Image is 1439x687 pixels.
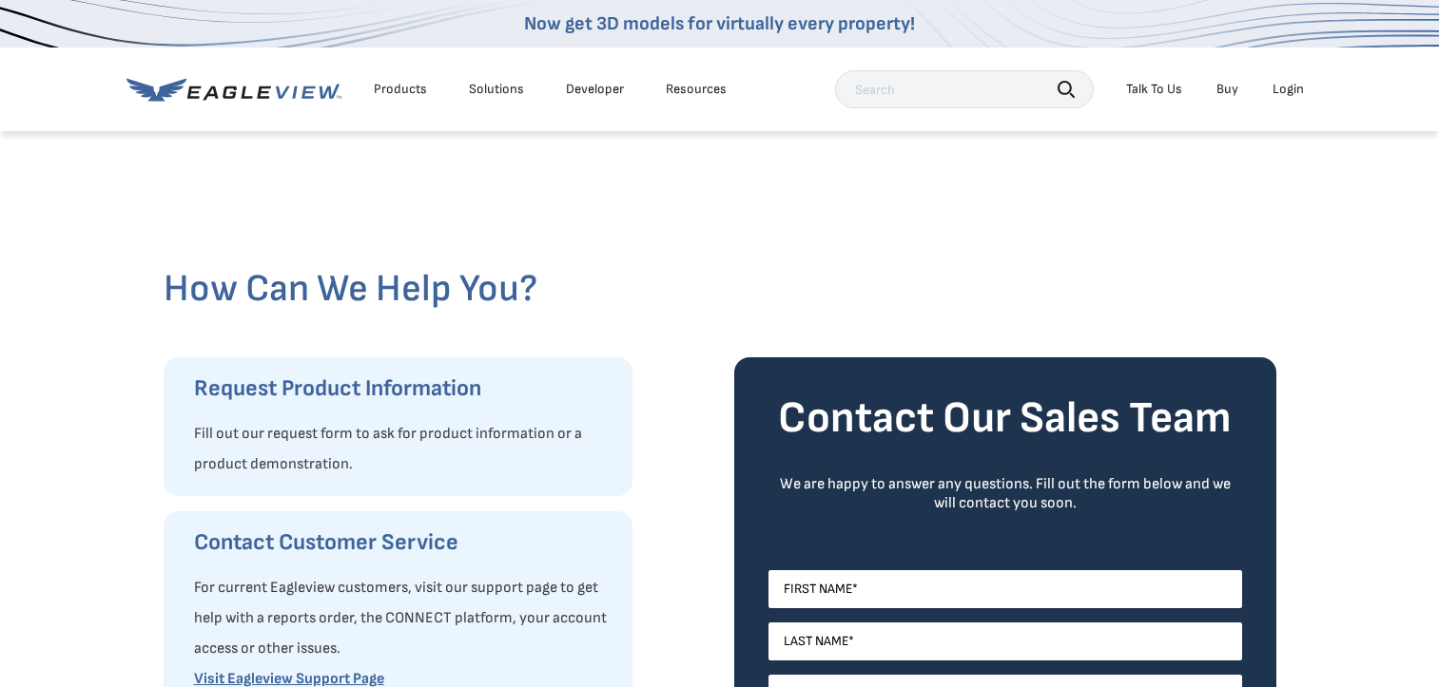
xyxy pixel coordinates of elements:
[194,419,613,480] p: Fill out our request form to ask for product information or a product demonstration.
[666,81,727,98] div: Resources
[566,81,624,98] a: Developer
[194,527,613,558] h3: Contact Customer Service
[194,573,613,664] p: For current Eagleview customers, visit our support page to get help with a reports order, the CON...
[768,475,1242,513] div: We are happy to answer any questions. Fill out the form below and we will contact you soon.
[469,81,524,98] div: Solutions
[1126,81,1182,98] div: Talk To Us
[374,81,427,98] div: Products
[778,392,1232,445] strong: Contact Our Sales Team
[835,70,1094,108] input: Search
[1216,81,1238,98] a: Buy
[164,266,1276,312] h2: How Can We Help You?
[524,12,915,35] a: Now get 3D models for virtually every property!
[194,373,613,404] h3: Request Product Information
[1273,81,1304,98] div: Login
